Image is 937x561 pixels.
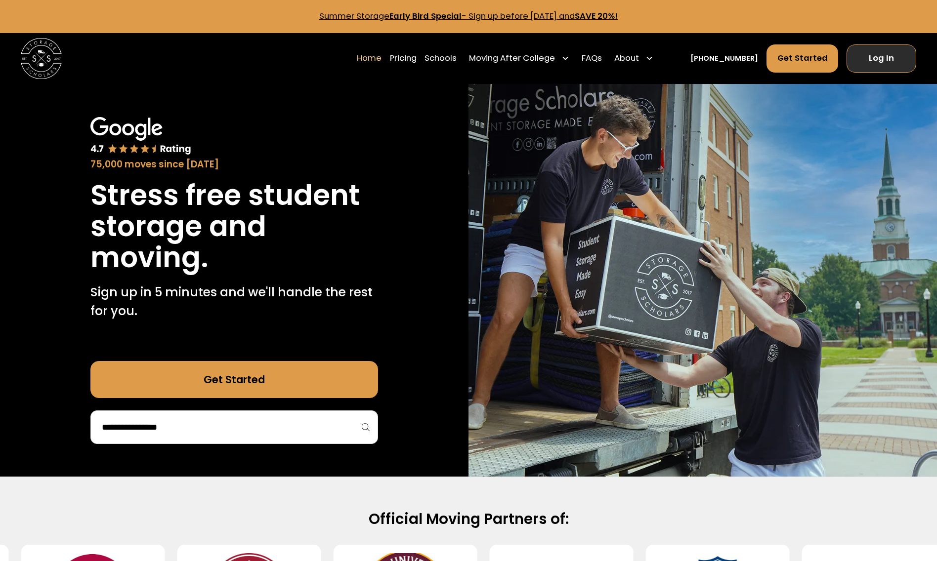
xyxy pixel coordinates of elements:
div: Moving After College [469,52,555,65]
a: Home [357,44,382,73]
a: Get Started [767,44,839,72]
strong: Early Bird Special [389,10,462,22]
a: Summer StorageEarly Bird Special- Sign up before [DATE] andSAVE 20%! [319,10,618,22]
h2: Official Moving Partners of: [140,510,798,528]
a: [PHONE_NUMBER] [690,53,758,64]
p: Sign up in 5 minutes and we'll handle the rest for you. [90,283,378,320]
img: Google 4.7 star rating [90,117,191,156]
div: Moving After College [465,44,574,73]
a: Get Started [90,361,378,398]
img: Storage Scholars main logo [21,38,62,79]
img: Storage Scholars makes moving and storage easy. [468,84,937,477]
div: 75,000 moves since [DATE] [90,158,378,171]
a: Schools [425,44,457,73]
a: Pricing [390,44,417,73]
h1: Stress free student storage and moving. [90,180,378,273]
div: About [614,52,639,65]
a: Log In [847,44,916,72]
strong: SAVE 20%! [575,10,618,22]
div: About [610,44,658,73]
a: FAQs [582,44,602,73]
